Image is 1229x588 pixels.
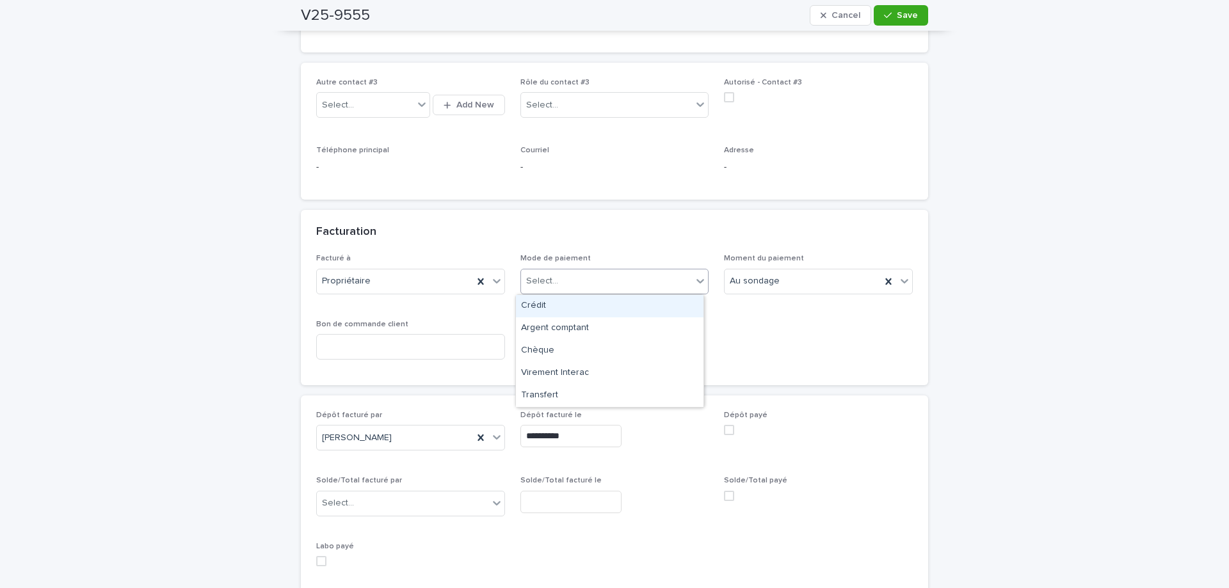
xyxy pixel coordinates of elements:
[724,161,913,174] p: -
[810,5,871,26] button: Cancel
[520,255,591,262] span: Mode de paiement
[526,274,558,288] div: Select...
[456,100,494,109] span: Add New
[724,147,754,154] span: Adresse
[516,317,703,340] div: Argent comptant
[516,385,703,407] div: Transfert
[433,95,504,115] button: Add New
[316,477,402,484] span: Solde/Total facturé par
[316,79,378,86] span: Autre contact #3
[724,255,804,262] span: Moment du paiement
[724,411,767,419] span: Dépôt payé
[724,477,787,484] span: Solde/Total payé
[724,79,802,86] span: Autorisé - Contact #3
[516,295,703,317] div: Crédit
[516,340,703,362] div: Chèque
[897,11,918,20] span: Save
[520,147,549,154] span: Courriel
[316,147,389,154] span: Téléphone principal
[316,543,354,550] span: Labo payé
[316,161,505,174] p: -
[520,79,590,86] span: Rôle du contact #3
[316,321,408,328] span: Bon de commande client
[520,477,602,484] span: Solde/Total facturé le
[874,5,928,26] button: Save
[526,99,558,112] div: Select...
[831,11,860,20] span: Cancel
[301,6,370,25] h2: V25-9555
[730,274,780,288] span: Au sondage
[316,255,351,262] span: Facturé à
[322,431,392,445] span: [PERSON_NAME]
[316,225,376,239] h2: Facturation
[322,497,354,510] div: Select...
[322,99,354,112] div: Select...
[520,411,582,419] span: Dépôt facturé le
[516,362,703,385] div: Virement Interac
[520,161,709,174] p: -
[316,411,382,419] span: Dépôt facturé par
[322,274,371,288] span: Propriétaire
